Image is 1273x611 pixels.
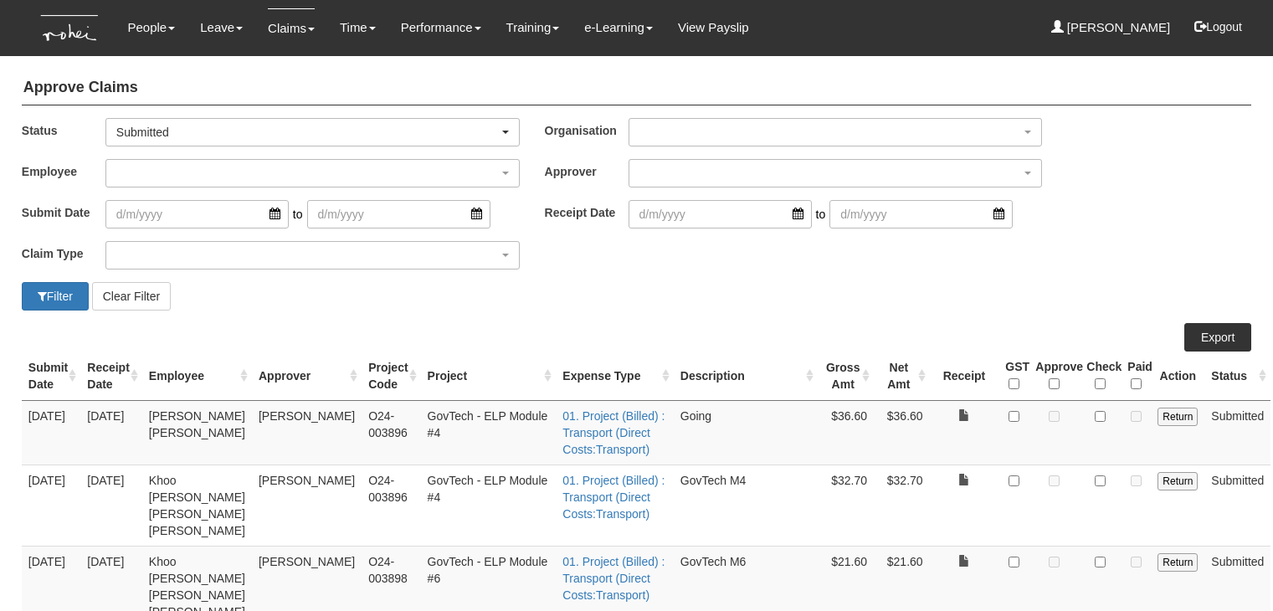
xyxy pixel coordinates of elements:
[998,352,1029,401] th: GST
[80,465,142,546] td: [DATE]
[80,400,142,465] td: [DATE]
[22,282,89,311] button: Filter
[562,555,665,602] a: 01. Project (Billed) : Transport (Direct Costs:Transport)
[252,352,362,401] th: Approver : activate to sort column ascending
[22,241,105,265] label: Claim Type
[142,352,252,401] th: Employee : activate to sort column ascending
[421,465,557,546] td: GovTech - ELP Module #4
[545,118,629,142] label: Organisation
[1158,553,1198,572] input: Return
[562,474,665,521] a: 01. Project (Billed) : Transport (Direct Costs:Transport)
[80,352,142,401] th: Receipt Date : activate to sort column ascending
[252,400,362,465] td: [PERSON_NAME]
[629,200,812,228] input: d/m/yyyy
[829,200,1013,228] input: d/m/yyyy
[22,71,1251,105] h4: Approve Claims
[874,465,930,546] td: $32.70
[674,465,819,546] td: GovTech M4
[1151,352,1204,401] th: Action
[545,200,629,224] label: Receipt Date
[584,8,653,47] a: e-Learning
[362,352,420,401] th: Project Code : activate to sort column ascending
[142,400,252,465] td: [PERSON_NAME] [PERSON_NAME]
[1204,465,1270,546] td: Submitted
[92,282,171,311] button: Clear Filter
[22,352,80,401] th: Submit Date : activate to sort column ascending
[362,400,420,465] td: O24-003896
[818,465,874,546] td: $32.70
[268,8,315,48] a: Claims
[421,352,557,401] th: Project : activate to sort column ascending
[674,352,819,401] th: Description : activate to sort column ascending
[116,124,499,141] div: Submitted
[545,159,629,183] label: Approver
[289,200,307,228] span: to
[874,400,930,465] td: $36.60
[1184,323,1251,352] a: Export
[22,465,80,546] td: [DATE]
[22,200,105,224] label: Submit Date
[128,8,176,47] a: People
[674,400,819,465] td: Going
[1183,7,1254,47] button: Logout
[142,465,252,546] td: Khoo [PERSON_NAME] [PERSON_NAME] [PERSON_NAME]
[1158,472,1198,490] input: Return
[1204,400,1270,465] td: Submitted
[252,465,362,546] td: [PERSON_NAME]
[1029,352,1080,401] th: Approve
[362,465,420,546] td: O24-003896
[200,8,243,47] a: Leave
[1080,352,1121,401] th: Check
[678,8,749,47] a: View Payslip
[874,352,930,401] th: Net Amt : activate to sort column ascending
[506,8,560,47] a: Training
[1158,408,1198,426] input: Return
[562,409,665,456] a: 01. Project (Billed) : Transport (Direct Costs:Transport)
[1204,352,1270,401] th: Status : activate to sort column ascending
[818,352,874,401] th: Gross Amt : activate to sort column ascending
[930,352,999,401] th: Receipt
[818,400,874,465] td: $36.60
[556,352,673,401] th: Expense Type : activate to sort column ascending
[105,200,289,228] input: d/m/yyyy
[401,8,481,47] a: Performance
[340,8,376,47] a: Time
[1203,544,1256,594] iframe: chat widget
[1121,352,1151,401] th: Paid
[307,200,490,228] input: d/m/yyyy
[22,159,105,183] label: Employee
[22,400,80,465] td: [DATE]
[421,400,557,465] td: GovTech - ELP Module #4
[812,200,830,228] span: to
[105,118,520,146] button: Submitted
[1051,8,1171,47] a: [PERSON_NAME]
[22,118,105,142] label: Status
